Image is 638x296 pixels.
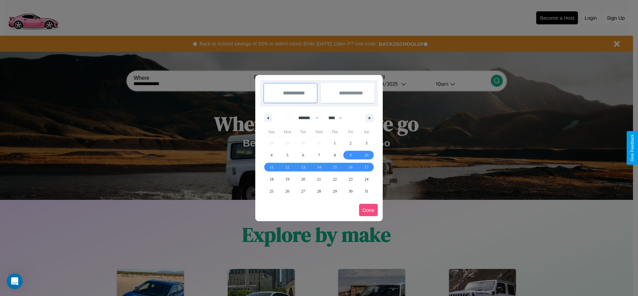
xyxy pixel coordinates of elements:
span: Thu [327,126,343,137]
span: 29 [333,185,337,197]
button: 11 [264,161,279,173]
button: 14 [311,161,327,173]
span: 16 [349,161,353,173]
button: 17 [359,161,374,173]
span: 2 [350,137,352,149]
span: 26 [285,185,289,197]
span: 13 [301,161,305,173]
div: Give Feedback [630,134,635,162]
span: 7 [318,149,320,161]
button: 29 [327,185,343,197]
span: 20 [301,173,305,185]
button: 20 [295,173,311,185]
button: 2 [343,137,358,149]
button: 3 [359,137,374,149]
span: 27 [301,185,305,197]
button: 5 [279,149,295,161]
button: 15 [327,161,343,173]
span: Mon [279,126,295,137]
span: 23 [349,173,353,185]
button: 7 [311,149,327,161]
span: 28 [317,185,321,197]
span: Wed [311,126,327,137]
button: Done [359,204,378,216]
span: 17 [364,161,368,173]
span: 31 [364,185,368,197]
button: 16 [343,161,358,173]
span: 3 [365,137,367,149]
span: 21 [317,173,321,185]
button: 1 [327,137,343,149]
button: 8 [327,149,343,161]
button: 10 [359,149,374,161]
span: 9 [350,149,352,161]
span: Sun [264,126,279,137]
span: 24 [364,173,368,185]
button: 12 [279,161,295,173]
span: Tue [295,126,311,137]
button: 6 [295,149,311,161]
button: 4 [264,149,279,161]
button: 24 [359,173,374,185]
button: 30 [343,185,358,197]
span: 12 [285,161,289,173]
span: 8 [334,149,336,161]
button: 19 [279,173,295,185]
button: 28 [311,185,327,197]
span: 11 [270,161,274,173]
iframe: Intercom live chat [7,273,23,289]
span: 18 [270,173,274,185]
button: 27 [295,185,311,197]
span: 14 [317,161,321,173]
span: 19 [285,173,289,185]
button: 26 [279,185,295,197]
span: Sat [359,126,374,137]
span: 15 [333,161,337,173]
span: 30 [349,185,353,197]
button: 25 [264,185,279,197]
span: 25 [270,185,274,197]
span: 6 [302,149,304,161]
button: 9 [343,149,358,161]
span: 5 [286,149,288,161]
span: 1 [334,137,336,149]
button: 18 [264,173,279,185]
span: 22 [333,173,337,185]
button: 31 [359,185,374,197]
button: 22 [327,173,343,185]
span: 4 [271,149,273,161]
span: Fri [343,126,358,137]
span: 10 [364,149,368,161]
button: 21 [311,173,327,185]
button: 13 [295,161,311,173]
button: 23 [343,173,358,185]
